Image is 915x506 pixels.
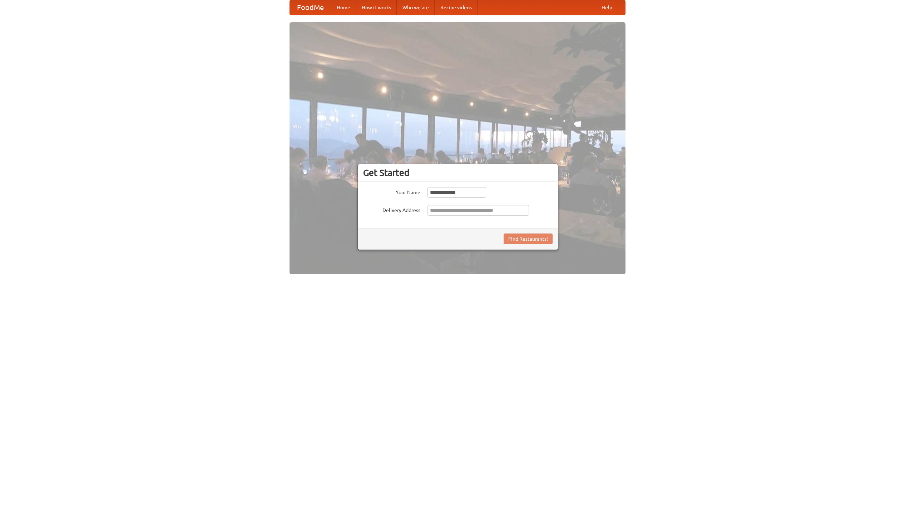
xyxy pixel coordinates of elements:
a: FoodMe [290,0,331,15]
label: Delivery Address [363,205,420,214]
a: Recipe videos [435,0,478,15]
label: Your Name [363,187,420,196]
a: Who we are [397,0,435,15]
a: Help [596,0,618,15]
a: Home [331,0,356,15]
button: Find Restaurants! [504,234,553,244]
h3: Get Started [363,167,553,178]
a: How it works [356,0,397,15]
